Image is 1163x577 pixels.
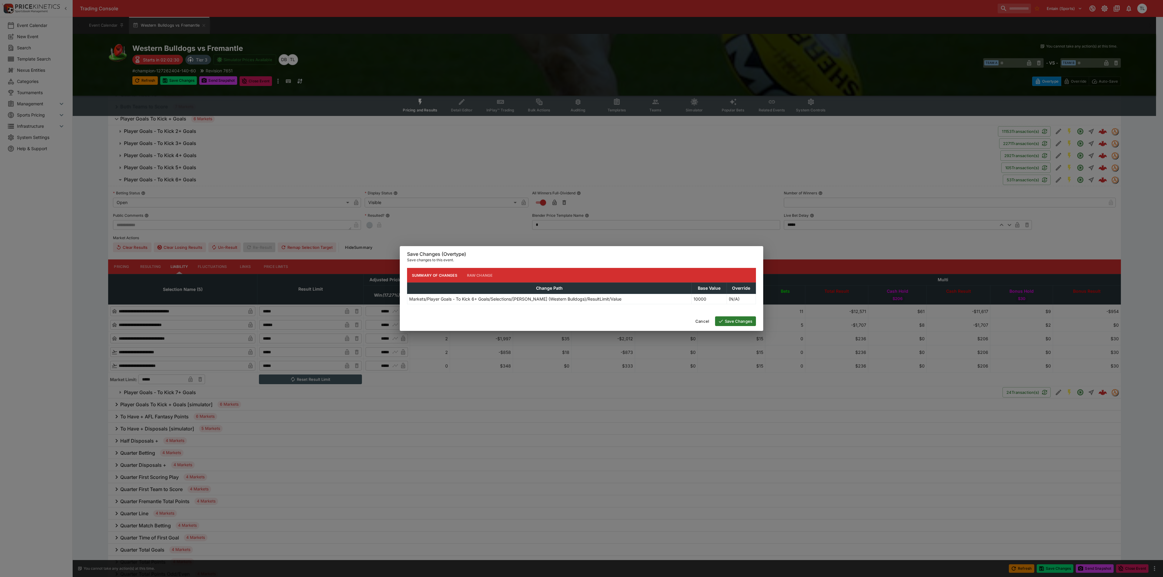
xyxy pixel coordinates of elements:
button: Cancel [692,316,713,326]
p: Save changes to this event. [407,257,756,263]
h6: Save Changes (Overtype) [407,251,756,257]
p: Markets/Player Goals - To Kick 6+ Goals/Selections/[PERSON_NAME] (Western Bulldogs)/ResultLimit/V... [409,296,621,302]
button: Raw Change [462,268,498,282]
th: Base Value [692,283,727,294]
th: Override [727,283,756,294]
td: 10000 [692,294,727,304]
button: Save Changes [715,316,756,326]
td: (N/A) [727,294,756,304]
button: Summary of Changes [407,268,462,282]
th: Change Path [407,283,692,294]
